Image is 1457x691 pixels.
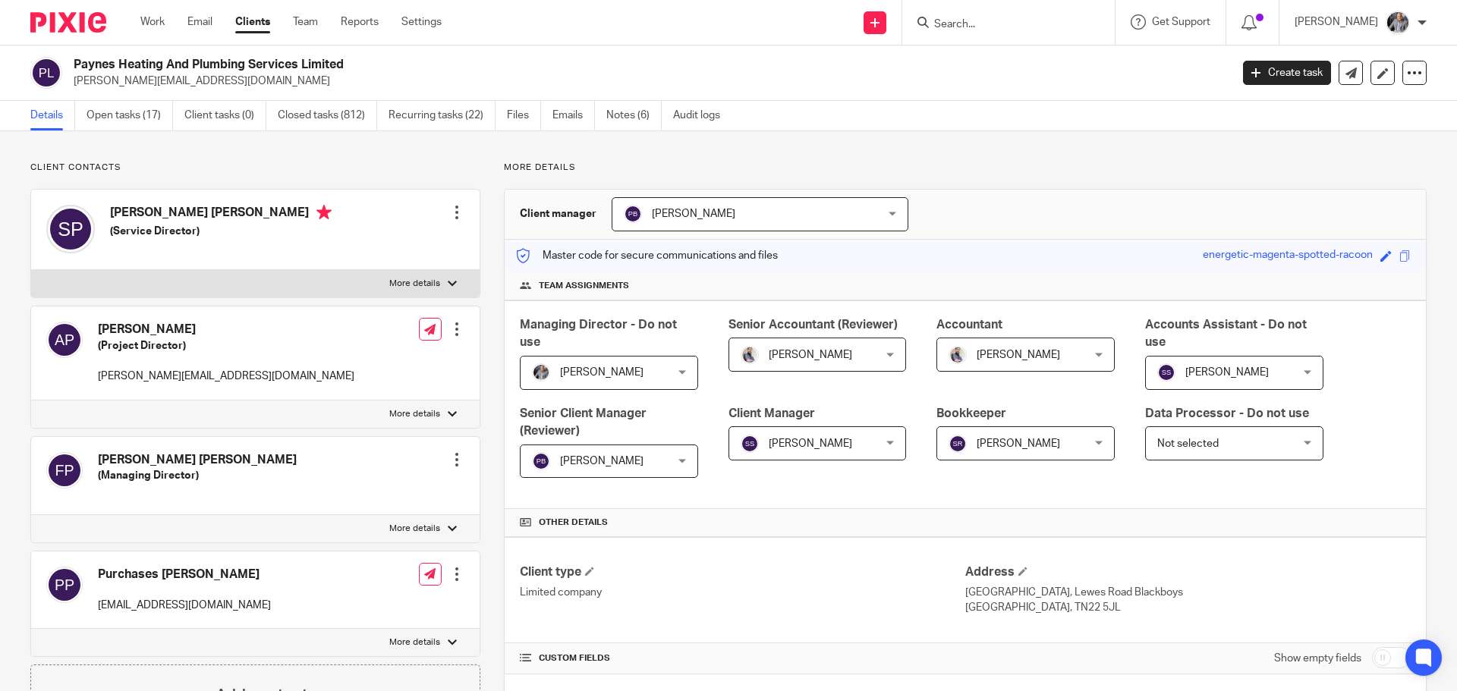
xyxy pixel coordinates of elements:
h5: (Project Director) [98,338,354,353]
p: More details [389,523,440,535]
span: [PERSON_NAME] [560,456,644,466]
a: Notes (6) [606,101,662,130]
h4: CUSTOM FIELDS [520,652,965,664]
a: Open tasks (17) [87,101,173,130]
p: [GEOGRAPHIC_DATA], Lewes Road Blackboys [965,585,1411,600]
div: energetic-magenta-spotted-racoon [1203,247,1373,265]
a: Settings [401,14,442,30]
a: Client tasks (0) [184,101,266,130]
span: Data Processor - Do not use [1145,407,1309,419]
img: svg%3E [624,205,642,223]
p: More details [389,278,440,290]
span: Managing Director - Do not use [520,319,677,348]
h4: [PERSON_NAME] [PERSON_NAME] [98,452,297,468]
a: Clients [235,14,270,30]
p: More details [504,162,1427,174]
p: Client contacts [30,162,480,174]
a: Audit logs [673,101,732,130]
p: [PERSON_NAME] [1295,14,1378,30]
span: Accounts Assistant - Do not use [1145,319,1307,348]
img: -%20%20-%20studio@ingrained.co.uk%20for%20%20-20220223%20at%20101413%20-%201W1A2026.jpg [1386,11,1410,35]
img: svg%3E [46,567,83,603]
img: Pixie%2002.jpg [741,346,759,364]
h5: (Managing Director) [98,468,297,483]
a: Email [187,14,212,30]
span: [PERSON_NAME] [977,350,1060,360]
span: Accountant [936,319,1002,331]
a: Details [30,101,75,130]
p: More details [389,408,440,420]
p: More details [389,636,440,649]
a: Work [140,14,165,30]
a: Closed tasks (812) [278,101,377,130]
h3: Client manager [520,206,596,221]
span: [PERSON_NAME] [1185,367,1269,378]
a: Emails [552,101,595,130]
p: Limited company [520,585,965,600]
h4: Purchases [PERSON_NAME] [98,567,271,583]
img: svg%3E [46,205,95,253]
h5: (Service Director) [110,224,332,239]
p: [PERSON_NAME][EMAIL_ADDRESS][DOMAIN_NAME] [98,369,354,384]
h4: Address [965,564,1411,580]
p: [PERSON_NAME][EMAIL_ADDRESS][DOMAIN_NAME] [74,74,1220,89]
span: [PERSON_NAME] [769,350,852,360]
a: Files [507,101,541,130]
p: Master code for secure communications and files [516,248,778,263]
img: Pixie [30,12,106,33]
img: svg%3E [741,435,759,453]
span: Team assignments [539,280,629,292]
h4: [PERSON_NAME] [98,322,354,338]
img: svg%3E [949,435,967,453]
h4: Client type [520,564,965,580]
h2: Paynes Heating And Plumbing Services Limited [74,57,991,73]
span: Bookkeeper [936,407,1006,419]
span: [PERSON_NAME] [977,438,1060,449]
input: Search [933,18,1069,32]
label: Show empty fields [1274,651,1361,666]
span: Senior Client Manager (Reviewer) [520,407,647,437]
span: Client Manager [728,407,815,419]
span: [PERSON_NAME] [652,209,735,219]
img: svg%3E [46,452,83,488]
span: Senior Accountant (Reviewer) [728,319,898,331]
img: svg%3E [532,452,550,470]
img: svg%3E [46,322,83,358]
a: Create task [1243,61,1331,85]
i: Primary [316,205,332,220]
img: svg%3E [1157,363,1175,382]
p: [GEOGRAPHIC_DATA], TN22 5JL [965,600,1411,615]
a: Reports [341,14,379,30]
p: [EMAIL_ADDRESS][DOMAIN_NAME] [98,598,271,613]
h4: [PERSON_NAME] [PERSON_NAME] [110,205,332,224]
span: Get Support [1152,17,1210,27]
span: [PERSON_NAME] [560,367,644,378]
span: Other details [539,517,608,529]
img: -%20%20-%20studio@ingrained.co.uk%20for%20%20-20220223%20at%20101413%20-%201W1A2026.jpg [532,363,550,382]
a: Recurring tasks (22) [389,101,496,130]
span: [PERSON_NAME] [769,438,852,449]
img: Pixie%2002.jpg [949,346,967,364]
a: Team [293,14,318,30]
img: svg%3E [30,57,62,89]
span: Not selected [1157,438,1219,449]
